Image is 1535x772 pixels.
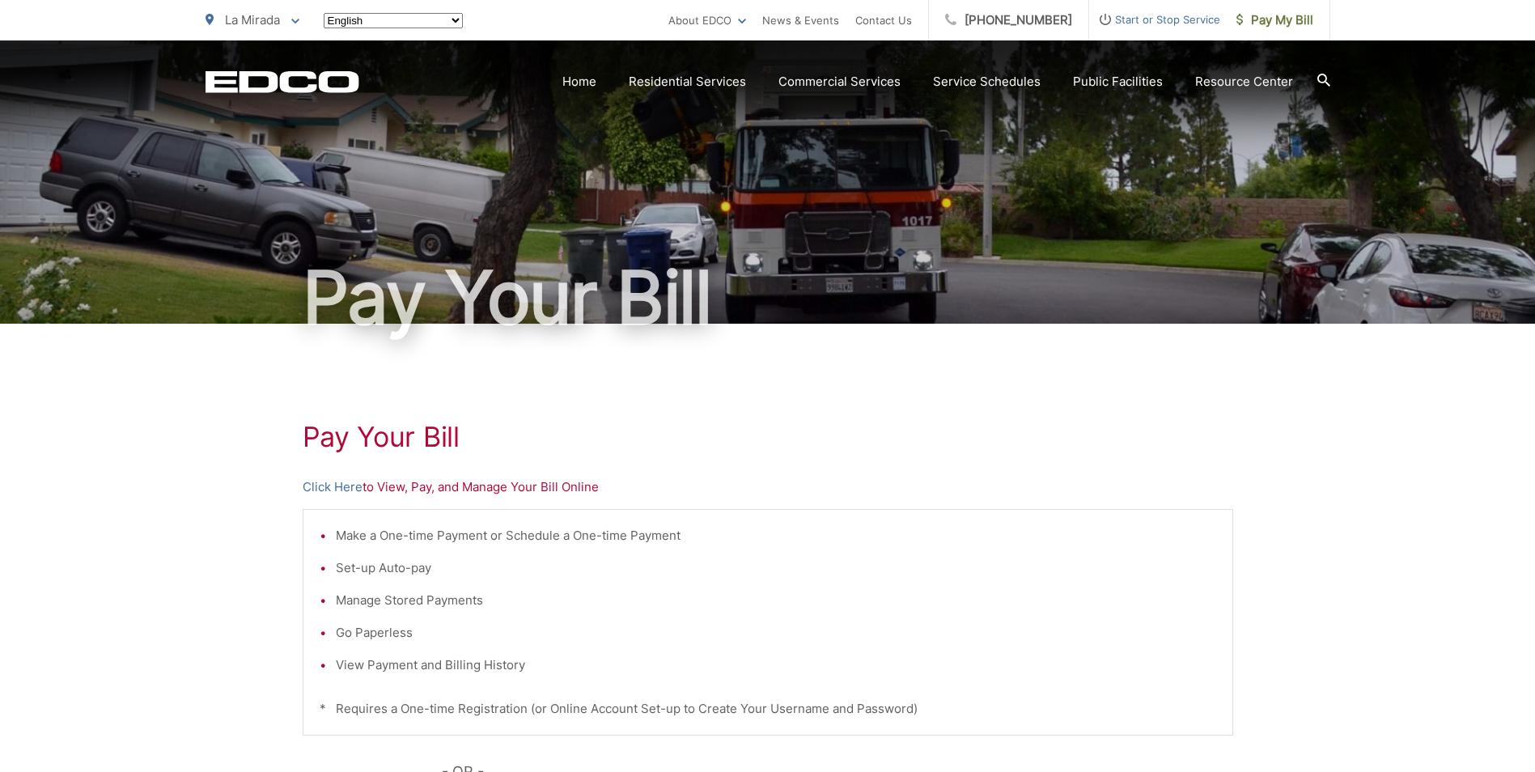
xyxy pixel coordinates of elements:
[1195,72,1293,91] a: Resource Center
[336,591,1216,610] li: Manage Stored Payments
[336,623,1216,643] li: Go Paperless
[336,558,1216,578] li: Set-up Auto-pay
[303,477,1233,497] p: to View, Pay, and Manage Your Bill Online
[225,12,280,28] span: La Mirada
[206,257,1330,338] h1: Pay Your Bill
[206,70,359,93] a: EDCD logo. Return to the homepage.
[562,72,596,91] a: Home
[336,655,1216,675] li: View Payment and Billing History
[855,11,912,30] a: Contact Us
[668,11,746,30] a: About EDCO
[336,526,1216,545] li: Make a One-time Payment or Schedule a One-time Payment
[1236,11,1313,30] span: Pay My Bill
[933,72,1041,91] a: Service Schedules
[1073,72,1163,91] a: Public Facilities
[629,72,746,91] a: Residential Services
[320,699,1216,719] p: * Requires a One-time Registration (or Online Account Set-up to Create Your Username and Password)
[762,11,839,30] a: News & Events
[303,421,1233,453] h1: Pay Your Bill
[303,477,363,497] a: Click Here
[324,13,463,28] select: Select a language
[778,72,901,91] a: Commercial Services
